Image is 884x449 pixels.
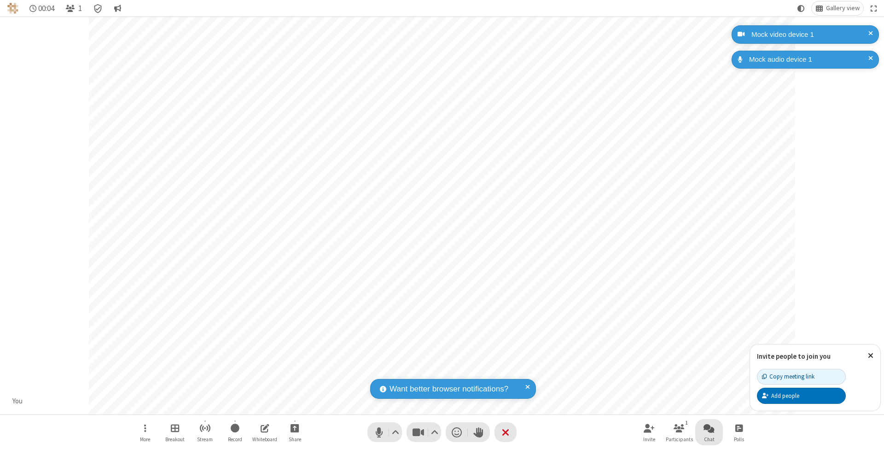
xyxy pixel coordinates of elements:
div: Mock video device 1 [748,29,872,40]
button: Open chat [695,419,723,445]
button: Conversation [110,1,125,15]
span: 00:04 [38,4,54,13]
button: Invite participants (⌘+Shift+I) [635,419,663,445]
button: Manage Breakout Rooms [161,419,189,445]
button: Start recording [221,419,249,445]
button: Open poll [725,419,753,445]
button: Audio settings [390,422,402,442]
span: Chat [704,437,715,442]
button: Copy meeting link [757,369,846,385]
button: Send a reaction [446,422,468,442]
button: Open menu [131,419,159,445]
button: Add people [757,388,846,403]
div: Mock audio device 1 [746,54,872,65]
span: Invite [643,437,655,442]
span: Whiteboard [252,437,277,442]
div: Timer [26,1,58,15]
button: Start sharing [281,419,308,445]
img: QA Selenium DO NOT DELETE OR CHANGE [7,3,18,14]
div: Meeting details Encryption enabled [89,1,107,15]
label: Invite people to join you [757,352,831,361]
span: Polls [734,437,744,442]
div: You [9,396,26,407]
button: Mute (⌘+Shift+A) [367,422,402,442]
button: Open participant list [62,1,86,15]
span: Share [289,437,301,442]
button: Using system theme [794,1,808,15]
button: Stop video (⌘+Shift+V) [407,422,441,442]
span: More [140,437,150,442]
button: Raise hand [468,422,490,442]
span: Want better browser notifications? [390,383,508,395]
button: Open participant list [665,419,693,445]
span: 1 [78,4,82,13]
span: Gallery view [826,5,860,12]
button: Open shared whiteboard [251,419,279,445]
button: Fullscreen [867,1,881,15]
span: Breakout [165,437,185,442]
div: 1 [683,419,691,427]
button: Change layout [812,1,863,15]
div: Copy meeting link [762,372,814,381]
button: Video setting [429,422,441,442]
span: Record [228,437,242,442]
span: Participants [666,437,693,442]
button: End or leave meeting [494,422,517,442]
span: Stream [197,437,213,442]
button: Close popover [861,344,880,367]
button: Start streaming [191,419,219,445]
